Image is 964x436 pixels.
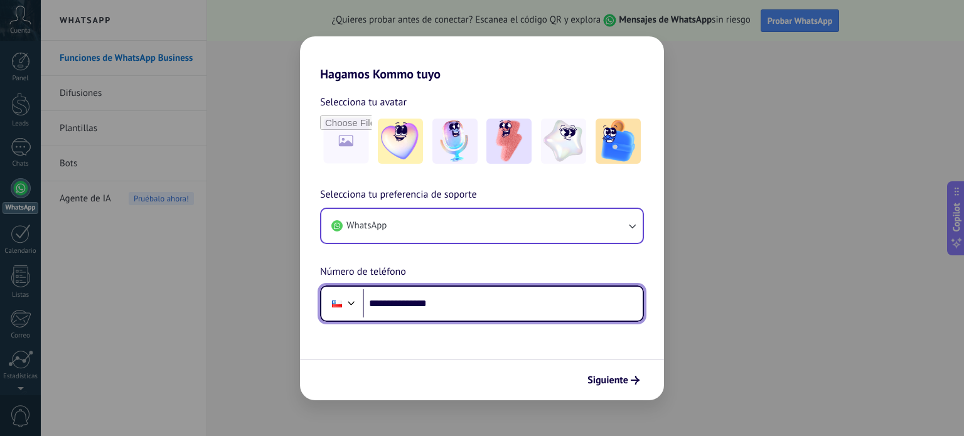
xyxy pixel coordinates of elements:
[346,220,387,232] span: WhatsApp
[587,376,628,385] span: Siguiente
[486,119,532,164] img: -3.jpeg
[320,94,407,110] span: Selecciona tu avatar
[321,209,643,243] button: WhatsApp
[582,370,645,391] button: Siguiente
[541,119,586,164] img: -4.jpeg
[320,187,477,203] span: Selecciona tu preferencia de soporte
[378,119,423,164] img: -1.jpeg
[300,36,664,82] h2: Hagamos Kommo tuyo
[320,264,406,280] span: Número de teléfono
[596,119,641,164] img: -5.jpeg
[325,290,349,317] div: Chile: + 56
[432,119,478,164] img: -2.jpeg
